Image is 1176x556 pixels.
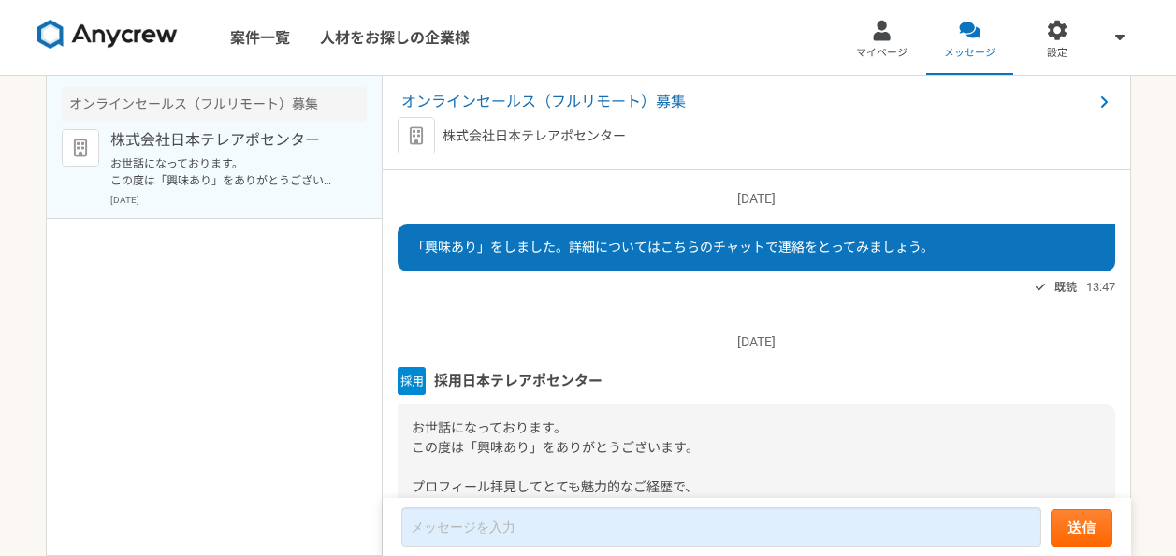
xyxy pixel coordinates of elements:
[110,155,341,189] p: お世話になっております。 この度は「興味あり」をありがとうございます。 プロフィール拝見してとても魅力的なご経歴で、 ぜひ一度、弊社面談をお願いできないでしょうか？ [URL][DOMAIN_N...
[434,371,603,391] span: 採用日本テレアポセンター
[398,189,1115,209] p: [DATE]
[443,126,626,146] p: 株式会社日本テレアポセンター
[110,129,341,152] p: 株式会社日本テレアポセンター
[412,420,713,514] span: お世話になっております。 この度は「興味あり」をありがとうございます。 プロフィール拝見してとても魅力的なご経歴で、 ぜひ一度、弊社面談をお願いできないでしょうか？
[1054,276,1077,299] span: 既読
[62,87,367,122] div: オンラインセールス（フルリモート）募集
[856,46,907,61] span: マイページ
[412,240,934,255] span: 「興味あり」をしました。詳細についてはこちらのチャットで連絡をとってみましょう。
[62,129,99,167] img: default_org_logo-42cde973f59100197ec2c8e796e4974ac8490bb5b08a0eb061ff975e4574aa76.png
[1051,509,1112,547] button: 送信
[944,46,995,61] span: メッセージ
[1047,46,1067,61] span: 設定
[1086,278,1115,296] span: 13:47
[37,20,178,50] img: 8DqYSo04kwAAAAASUVORK5CYII=
[398,367,426,395] img: unnamed.png
[398,332,1115,352] p: [DATE]
[398,117,435,154] img: default_org_logo-42cde973f59100197ec2c8e796e4974ac8490bb5b08a0eb061ff975e4574aa76.png
[401,91,1093,113] span: オンラインセールス（フルリモート）募集
[110,193,367,207] p: [DATE]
